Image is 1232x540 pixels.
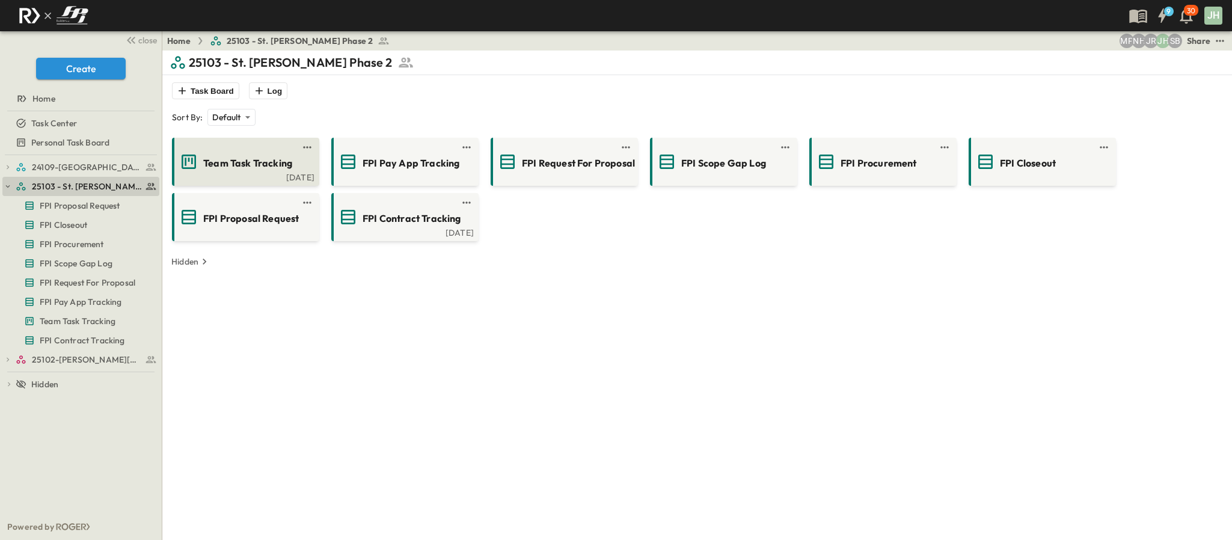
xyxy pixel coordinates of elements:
span: 25103 - St. [PERSON_NAME] Phase 2 [32,180,142,192]
div: 25102-Christ The Redeemer Anglican Churchtest [2,350,159,369]
span: FPI Closeout [40,219,87,231]
span: FPI Scope Gap Log [40,257,112,269]
span: FPI Contract Tracking [363,212,461,226]
a: 24109-St. Teresa of Calcutta Parish Hall [16,159,157,176]
p: 30 [1187,6,1195,16]
a: 25103 - St. [PERSON_NAME] Phase 2 [16,178,157,195]
div: 25103 - St. [PERSON_NAME] Phase 2test [2,177,159,196]
a: Team Task Tracking [2,313,157,330]
h6: 9 [1166,7,1171,16]
a: Home [167,35,191,47]
span: close [138,34,157,46]
button: test [459,195,474,210]
a: FPI Closeout [971,152,1111,171]
button: test [937,140,952,155]
span: FPI Pay App Tracking [40,296,121,308]
div: FPI Contract Trackingtest [2,331,159,350]
button: test [459,140,474,155]
p: Default [212,111,241,123]
div: JH [1204,7,1222,25]
span: Home [32,93,55,105]
div: Share [1187,35,1210,47]
button: test [300,195,314,210]
span: Personal Task Board [31,137,109,149]
div: FPI Proposal Requesttest [2,196,159,215]
span: 25102-Christ The Redeemer Anglican Church [32,354,142,366]
div: Nila Hutcheson (nhutcheson@fpibuilders.com) [1132,34,1146,48]
a: FPI Contract Tracking [2,332,157,349]
button: JH [1203,5,1224,26]
a: [DATE] [334,227,474,236]
a: FPI Pay App Tracking [2,293,157,310]
div: FPI Pay App Trackingtest [2,292,159,311]
button: Log [249,82,287,99]
span: FPI Proposal Request [203,212,299,226]
button: Create [36,58,126,79]
div: Personal Task Boardtest [2,133,159,152]
button: Hidden [167,253,215,270]
button: test [300,140,314,155]
div: Sterling Barnett (sterling@fpibuilders.com) [1168,34,1182,48]
img: c8d7d1ed905e502e8f77bf7063faec64e13b34fdb1f2bdd94b0e311fc34f8000.png [14,3,93,28]
button: test [778,140,792,155]
span: Team Task Tracking [40,315,115,327]
span: 24109-St. Teresa of Calcutta Parish Hall [32,161,142,173]
button: test [1097,140,1111,155]
a: FPI Proposal Request [2,197,157,214]
a: Home [2,90,157,107]
button: Task Board [172,82,239,99]
p: Sort By: [172,111,203,123]
button: 9 [1150,5,1174,26]
div: Jayden Ramirez (jramirez@fpibuilders.com) [1144,34,1158,48]
span: FPI Contract Tracking [40,334,125,346]
div: FPI Request For Proposaltest [2,273,159,292]
span: FPI Proposal Request [40,200,120,212]
span: 25103 - St. [PERSON_NAME] Phase 2 [227,35,373,47]
a: [DATE] [174,171,314,181]
div: FPI Scope Gap Logtest [2,254,159,273]
button: close [121,31,159,48]
a: 25102-Christ The Redeemer Anglican Church [16,351,157,368]
div: Jose Hurtado (jhurtado@fpibuilders.com) [1156,34,1170,48]
a: FPI Request For Proposal [493,152,633,171]
button: test [1213,34,1227,48]
div: FPI Procurementtest [2,235,159,254]
span: Team Task Tracking [203,156,292,170]
span: FPI Pay App Tracking [363,156,459,170]
a: 25103 - St. [PERSON_NAME] Phase 2 [210,35,390,47]
div: 24109-St. Teresa of Calcutta Parish Halltest [2,158,159,177]
span: FPI Request For Proposal [40,277,135,289]
a: FPI Closeout [2,216,157,233]
a: FPI Contract Tracking [334,207,474,227]
div: Monica Pruteanu (mpruteanu@fpibuilders.com) [1120,34,1134,48]
span: FPI Request For Proposal [522,156,635,170]
span: FPI Procurement [40,238,104,250]
a: FPI Request For Proposal [2,274,157,291]
div: Default [207,109,255,126]
a: FPI Scope Gap Log [2,255,157,272]
a: FPI Pay App Tracking [334,152,474,171]
a: Team Task Tracking [174,152,314,171]
a: FPI Scope Gap Log [652,152,792,171]
button: test [619,140,633,155]
a: FPI Procurement [812,152,952,171]
a: FPI Proposal Request [174,207,314,227]
span: FPI Scope Gap Log [681,156,766,170]
a: Personal Task Board [2,134,157,151]
div: Team Task Trackingtest [2,311,159,331]
span: FPI Closeout [1000,156,1056,170]
span: FPI Procurement [841,156,917,170]
nav: breadcrumbs [167,35,397,47]
span: Hidden [31,378,58,390]
div: FPI Closeouttest [2,215,159,235]
a: FPI Procurement [2,236,157,253]
span: Task Center [31,117,77,129]
p: 25103 - St. [PERSON_NAME] Phase 2 [189,54,393,71]
a: Task Center [2,115,157,132]
p: Hidden [171,256,198,268]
